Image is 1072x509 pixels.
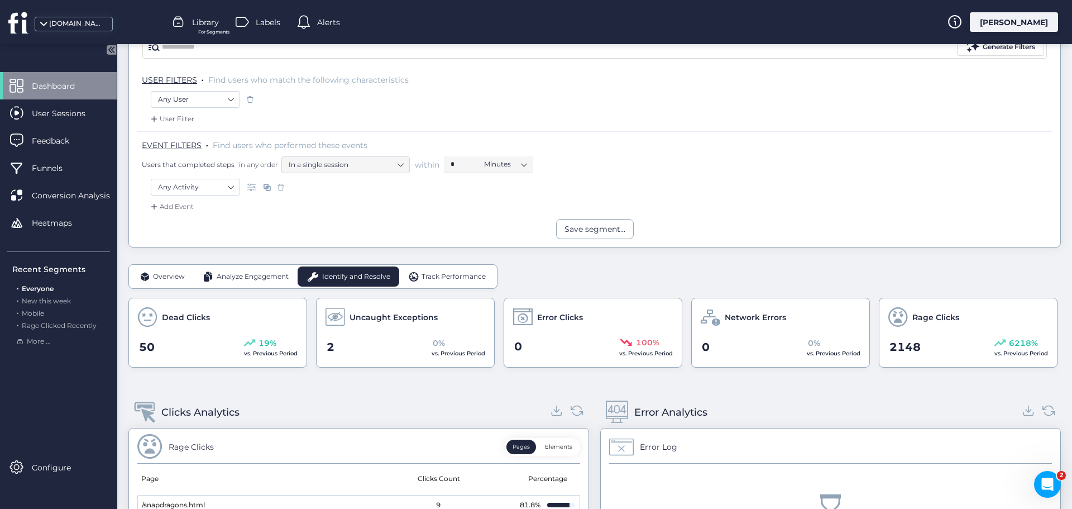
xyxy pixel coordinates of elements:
div: Rage Clicks [169,441,214,453]
span: Funnels [32,162,79,174]
span: USER FILTERS [142,75,197,85]
div: Error Log [640,441,677,453]
span: Dead Clicks [162,311,210,324]
span: in any order [237,160,278,169]
span: 2148 [889,339,921,356]
span: Library [192,16,219,28]
span: Alerts [317,16,340,28]
span: Network Errors [725,311,786,324]
span: 0 [514,338,522,355]
mat-header-cell: Clicks Count [359,464,519,495]
span: within [415,159,439,170]
div: User Filter [149,113,194,125]
span: For Segments [198,28,229,36]
span: vs. Previous Period [807,350,860,357]
span: Conversion Analysis [32,189,127,202]
span: 2 [1057,471,1066,480]
span: Find users who match the following characteristics [208,75,409,85]
div: Save segment... [564,223,625,235]
span: Track Performance [422,272,486,282]
nz-select-item: Minutes [484,156,527,173]
span: 100% [636,336,659,349]
span: vs. Previous Period [432,350,485,357]
span: 6218% [1009,337,1038,349]
span: 0% [433,337,445,349]
span: User Sessions [32,107,102,120]
div: Add Event [149,201,194,212]
span: Identify and Resolve [322,272,390,282]
span: . [17,294,18,305]
span: vs. Previous Period [994,350,1048,357]
span: Find users who performed these events [213,140,367,150]
span: 2 [327,339,334,356]
span: Configure [32,462,88,474]
span: Dashboard [32,80,92,92]
span: . [206,138,208,149]
div: Recent Segments [12,263,110,275]
span: Rage Clicked Recently [22,321,97,330]
span: Uncaught Exceptions [350,311,438,324]
span: 0 [702,339,710,356]
div: Clicks Analytics [161,405,240,420]
span: Error Clicks [537,311,583,324]
button: Generate Filters [957,39,1044,56]
div: Generate Filters [983,42,1035,53]
span: New this week [22,297,71,305]
div: Error Analytics [634,405,707,420]
div: [DOMAIN_NAME] [49,18,105,29]
button: Elements [539,440,578,454]
mat-header-cell: Percentage [519,464,580,495]
span: EVENT FILTERS [142,140,202,150]
span: Mobile [22,309,44,317]
nz-select-item: In a single session [289,156,403,173]
span: Labels [256,16,280,28]
span: Analyze Engagement [217,272,289,282]
div: [PERSON_NAME] [970,12,1058,32]
span: Rage Clicks [912,311,959,324]
span: . [17,319,18,330]
span: . [17,282,18,293]
span: More ... [27,336,51,347]
span: 19% [259,337,276,349]
span: Users that completed steps [142,160,234,169]
span: vs. Previous Period [244,350,298,357]
span: Overview [153,272,185,282]
button: Pages [506,440,536,454]
span: Everyone [22,284,54,293]
nz-select-item: Any User [158,91,233,108]
span: . [202,73,204,84]
span: 0% [808,337,820,349]
mat-header-cell: Page [137,464,359,495]
span: 50 [139,339,155,356]
span: Feedback [32,135,86,147]
nz-select-item: Any Activity [158,179,233,196]
span: vs. Previous Period [619,350,673,357]
span: . [17,307,18,317]
iframe: Intercom live chat [1034,471,1061,498]
span: Heatmaps [32,217,89,229]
